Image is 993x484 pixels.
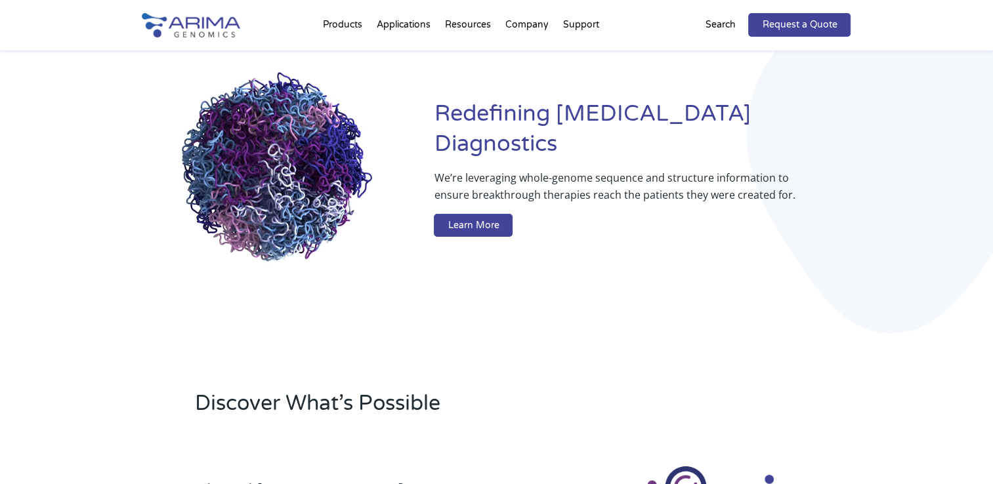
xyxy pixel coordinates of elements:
img: Arima-Genomics-logo [142,13,240,37]
a: Request a Quote [748,13,851,37]
a: Learn More [434,214,513,237]
p: We’re leveraging whole-genome sequence and structure information to ensure breakthrough therapies... [434,169,798,214]
h1: Redefining [MEDICAL_DATA] Diagnostics [434,99,851,169]
h2: Discover What’s Possible [195,389,664,428]
p: Search [705,16,735,33]
iframe: Chat Widget [927,421,993,484]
